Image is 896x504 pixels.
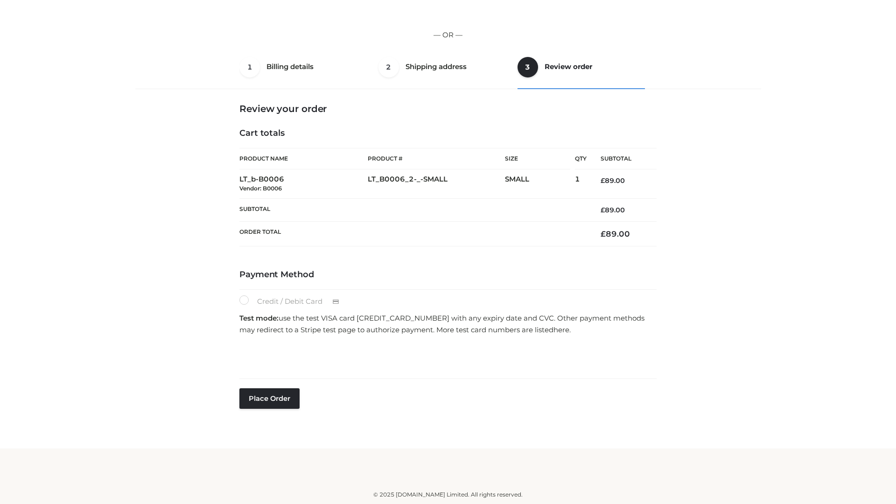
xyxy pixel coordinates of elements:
th: Size [505,148,570,169]
span: £ [601,229,606,238]
th: Product Name [239,148,368,169]
th: Qty [575,148,587,169]
th: Product # [368,148,505,169]
a: here [553,325,569,334]
iframe: Secure payment input frame [238,339,655,373]
div: © 2025 [DOMAIN_NAME] Limited. All rights reserved. [139,490,757,499]
small: Vendor: B0006 [239,185,282,192]
th: Order Total [239,222,587,246]
bdi: 89.00 [601,176,625,185]
p: — OR — [139,29,757,41]
bdi: 89.00 [601,229,630,238]
td: 1 [575,169,587,199]
h4: Payment Method [239,270,657,280]
td: SMALL [505,169,575,199]
button: Place order [239,388,300,409]
th: Subtotal [587,148,657,169]
td: LT_B0006_2-_-SMALL [368,169,505,199]
span: £ [601,176,605,185]
h3: Review your order [239,103,657,114]
td: LT_b-B0006 [239,169,368,199]
th: Subtotal [239,198,587,221]
bdi: 89.00 [601,206,625,214]
span: £ [601,206,605,214]
h4: Cart totals [239,128,657,139]
img: Credit / Debit Card [327,296,344,308]
strong: Test mode: [239,314,279,322]
p: use the test VISA card [CREDIT_CARD_NUMBER] with any expiry date and CVC. Other payment methods m... [239,312,657,336]
label: Credit / Debit Card [239,295,349,308]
